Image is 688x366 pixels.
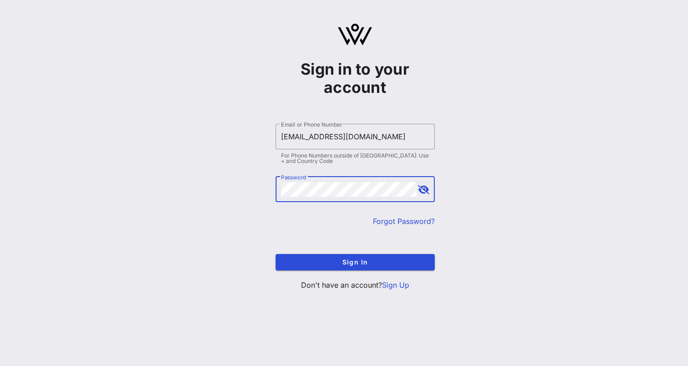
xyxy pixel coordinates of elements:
div: For Phone Numbers outside of [GEOGRAPHIC_DATA]: Use + and Country Code [281,153,429,164]
p: Don't have an account? [276,280,435,290]
button: Sign In [276,254,435,270]
label: Password [281,174,306,181]
img: logo.svg [338,24,372,46]
a: Sign Up [382,280,409,290]
label: Email or Phone Number [281,121,342,128]
a: Forgot Password? [373,217,435,226]
span: Sign In [283,258,427,266]
h1: Sign in to your account [276,60,435,97]
button: append icon [418,185,429,194]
